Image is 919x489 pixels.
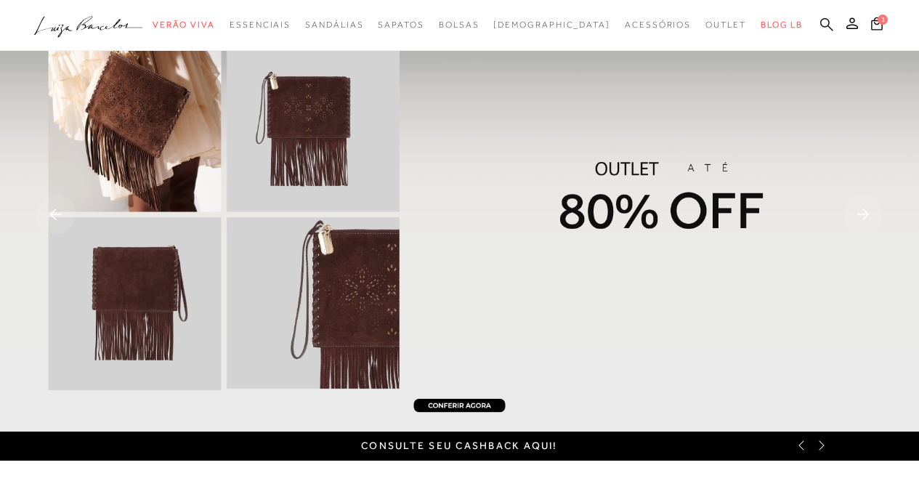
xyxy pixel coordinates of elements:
[305,12,363,39] a: categoryNavScreenReaderText
[378,20,424,30] span: Sapatos
[439,12,479,39] a: categoryNavScreenReaderText
[305,20,363,30] span: Sandálias
[230,12,291,39] a: categoryNavScreenReaderText
[378,12,424,39] a: categoryNavScreenReaderText
[705,12,746,39] a: categoryNavScreenReaderText
[878,15,888,25] span: 1
[867,16,887,36] button: 1
[493,20,610,30] span: [DEMOGRAPHIC_DATA]
[153,20,215,30] span: Verão Viva
[625,12,691,39] a: categoryNavScreenReaderText
[705,20,746,30] span: Outlet
[153,12,215,39] a: categoryNavScreenReaderText
[761,20,803,30] span: BLOG LB
[439,20,479,30] span: Bolsas
[625,20,691,30] span: Acessórios
[361,440,557,451] a: Consulte seu cashback aqui!
[493,12,610,39] a: noSubCategoriesText
[230,20,291,30] span: Essenciais
[761,12,803,39] a: BLOG LB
